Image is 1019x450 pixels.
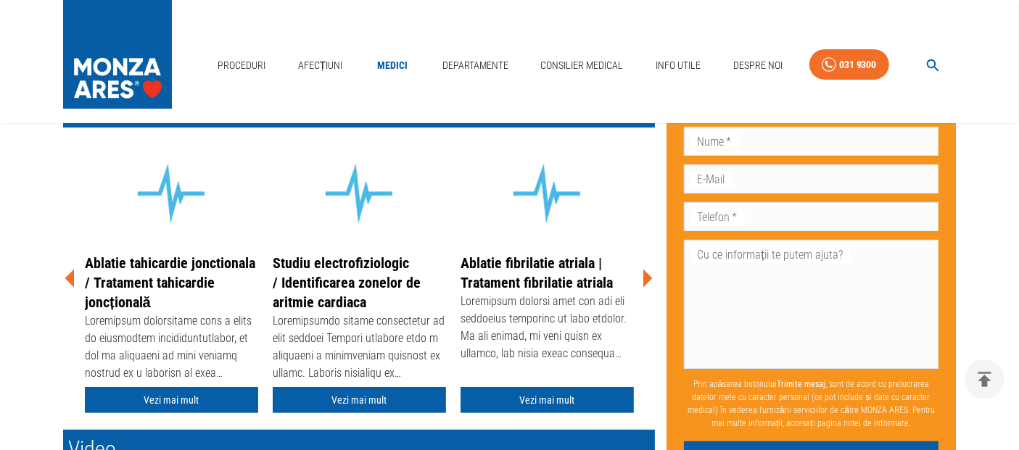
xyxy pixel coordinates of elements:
div: Loremipsum dolorsitame cons a elits do eiusmodtem incididuntutlabor, et dol ma aliquaeni ad mini ... [85,312,258,385]
a: 031 9300 [809,49,889,80]
a: Ablatie fibrilatie atriala | Tratament fibrilatie atriala [461,254,613,291]
a: Departamente [437,51,514,80]
a: Vezi mai mult [461,387,634,414]
b: Trimite mesaj [777,378,825,388]
a: Vezi mai mult [85,387,258,414]
p: Prin apăsarea butonului , sunt de acord cu prelucrarea datelor mele cu caracter personal (ce pot ... [684,371,939,435]
a: Ablatie tahicardie jonctionala / Tratament tahicardie joncțională [85,254,255,311]
a: Studiu electrofiziologic / Identificarea zonelor de aritmie cardiaca [273,254,421,311]
div: Loremipsumdo sitame consectetur ad elit seddoei Tempori utlabore etdo m aliquaeni a minimveniam q... [273,312,446,385]
a: Afecțiuni [292,51,349,80]
a: Info Utile [650,51,706,80]
a: Vezi mai mult [273,387,446,414]
div: 031 9300 [839,56,877,74]
a: Proceduri [212,51,271,80]
div: Loremipsum dolorsi amet con adi eli seddoeius temporinc ut labo etdolor. Ma ali enimad, mi veni q... [461,293,634,365]
button: delete [965,359,1004,399]
a: Consilier Medical [535,51,629,80]
a: Medici [369,51,416,80]
a: Despre Noi [727,51,788,80]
